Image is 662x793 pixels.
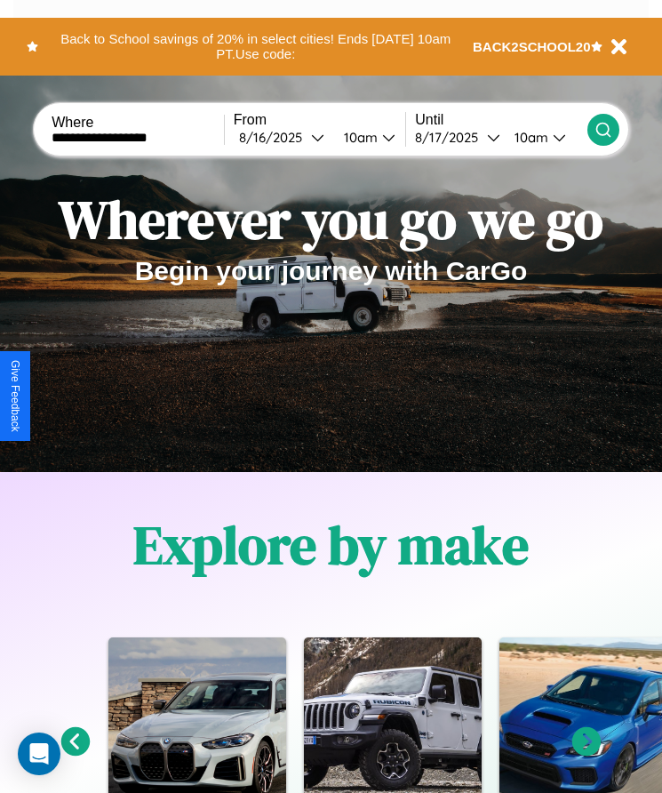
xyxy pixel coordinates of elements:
[133,509,529,581] h1: Explore by make
[473,39,591,54] b: BACK2SCHOOL20
[415,129,487,146] div: 8 / 17 / 2025
[234,128,330,147] button: 8/16/2025
[506,129,553,146] div: 10am
[415,112,587,128] label: Until
[335,129,382,146] div: 10am
[500,128,587,147] button: 10am
[9,360,21,432] div: Give Feedback
[234,112,406,128] label: From
[38,27,473,67] button: Back to School savings of 20% in select cities! Ends [DATE] 10am PT.Use code:
[52,115,224,131] label: Where
[330,128,406,147] button: 10am
[239,129,311,146] div: 8 / 16 / 2025
[18,733,60,775] div: Open Intercom Messenger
